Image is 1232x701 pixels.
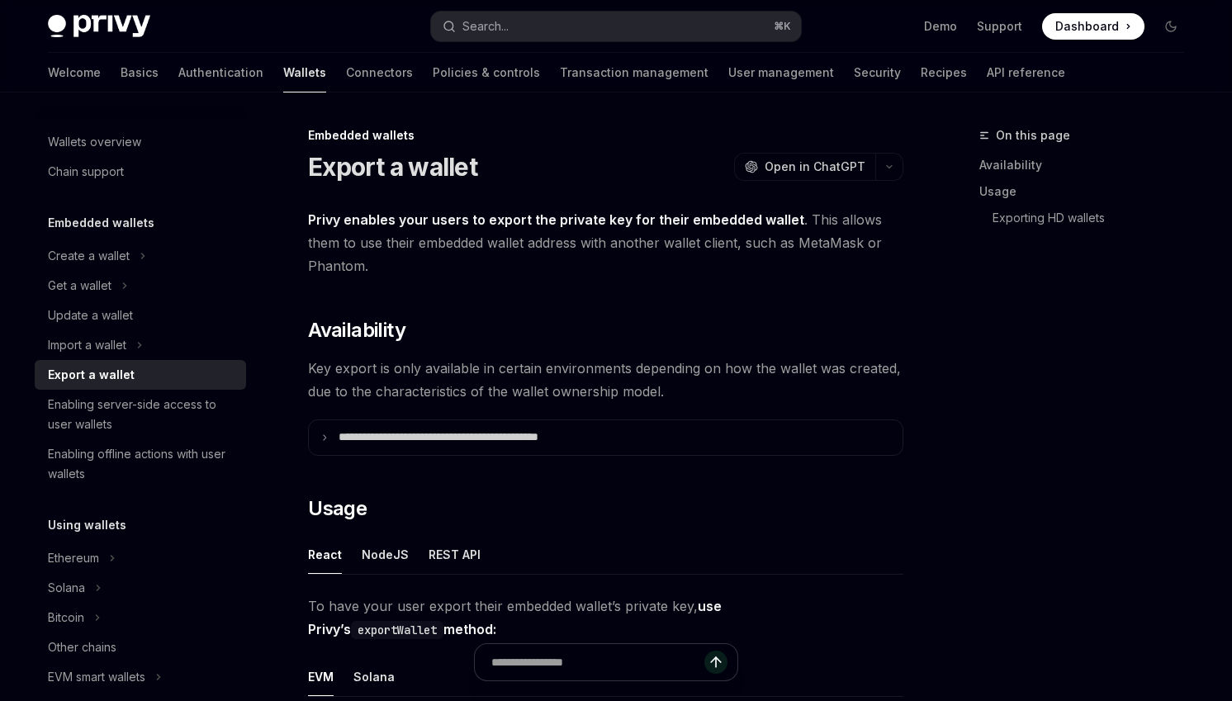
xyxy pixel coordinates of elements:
[351,621,443,639] code: exportWallet
[48,515,126,535] h5: Using wallets
[728,53,834,92] a: User management
[35,632,246,662] a: Other chains
[35,301,246,330] a: Update a wallet
[987,53,1065,92] a: API reference
[48,578,85,598] div: Solana
[734,153,875,181] button: Open in ChatGPT
[35,360,246,390] a: Export a wallet
[48,444,236,484] div: Enabling offline actions with user wallets
[1158,13,1184,40] button: Toggle dark mode
[308,594,903,641] span: To have your user export their embedded wallet’s private key,
[854,53,901,92] a: Security
[308,535,342,574] button: React
[283,53,326,92] a: Wallets
[1055,18,1119,35] span: Dashboard
[48,53,101,92] a: Welcome
[178,53,263,92] a: Authentication
[921,53,967,92] a: Recipes
[308,152,477,182] h1: Export a wallet
[433,53,540,92] a: Policies & controls
[48,395,236,434] div: Enabling server-side access to user wallets
[979,152,1197,178] a: Availability
[48,306,133,325] div: Update a wallet
[48,637,116,657] div: Other chains
[431,12,801,41] button: Search...⌘K
[1042,13,1144,40] a: Dashboard
[462,17,509,36] div: Search...
[560,53,708,92] a: Transaction management
[35,390,246,439] a: Enabling server-side access to user wallets
[308,495,367,522] span: Usage
[979,178,1197,205] a: Usage
[774,20,791,33] span: ⌘ K
[924,18,957,35] a: Demo
[48,213,154,233] h5: Embedded wallets
[35,439,246,489] a: Enabling offline actions with user wallets
[48,132,141,152] div: Wallets overview
[765,159,865,175] span: Open in ChatGPT
[308,598,722,637] strong: use Privy’s method:
[308,317,405,343] span: Availability
[48,15,150,38] img: dark logo
[429,535,481,574] button: REST API
[48,608,84,628] div: Bitcoin
[704,651,727,674] button: Send message
[35,127,246,157] a: Wallets overview
[996,126,1070,145] span: On this page
[48,365,135,385] div: Export a wallet
[48,667,145,687] div: EVM smart wallets
[48,335,126,355] div: Import a wallet
[308,211,804,228] strong: Privy enables your users to export the private key for their embedded wallet
[48,548,99,568] div: Ethereum
[977,18,1022,35] a: Support
[308,357,903,403] span: Key export is only available in certain environments depending on how the wallet was created, due...
[48,276,111,296] div: Get a wallet
[35,157,246,187] a: Chain support
[308,208,903,277] span: . This allows them to use their embedded wallet address with another wallet client, such as MetaM...
[121,53,159,92] a: Basics
[346,53,413,92] a: Connectors
[48,162,124,182] div: Chain support
[362,535,409,574] button: NodeJS
[993,205,1197,231] a: Exporting HD wallets
[308,127,903,144] div: Embedded wallets
[48,246,130,266] div: Create a wallet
